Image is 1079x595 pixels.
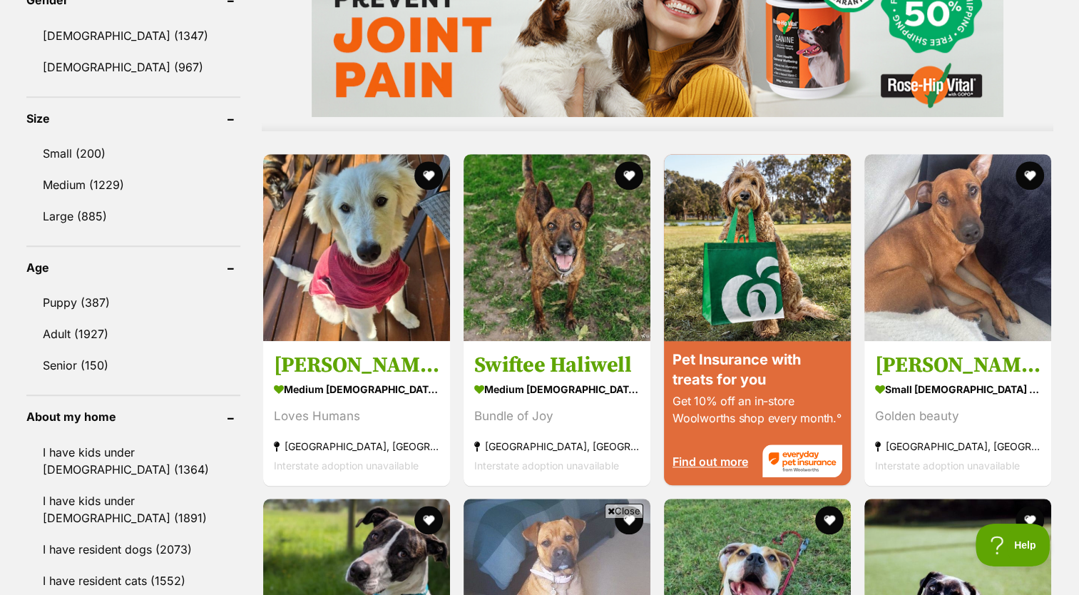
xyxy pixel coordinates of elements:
[280,524,799,588] iframe: Advertisement
[605,504,643,518] span: Close
[274,351,439,378] h3: [PERSON_NAME]
[26,534,240,564] a: I have resident dogs (2073)
[26,112,240,125] header: Size
[26,319,240,349] a: Adult (1927)
[875,436,1040,455] strong: [GEOGRAPHIC_DATA], [GEOGRAPHIC_DATA]
[274,436,439,455] strong: [GEOGRAPHIC_DATA], [GEOGRAPHIC_DATA]
[26,21,240,51] a: [DEMOGRAPHIC_DATA] (1347)
[875,459,1020,471] span: Interstate adoption unavailable
[815,506,844,534] button: favourite
[414,506,443,534] button: favourite
[875,406,1040,425] div: Golden beauty
[414,161,443,190] button: favourite
[1016,161,1045,190] button: favourite
[26,288,240,317] a: Puppy (387)
[26,170,240,200] a: Medium (1229)
[864,340,1051,485] a: [PERSON_NAME] small [DEMOGRAPHIC_DATA] Dog Golden beauty [GEOGRAPHIC_DATA], [GEOGRAPHIC_DATA] Int...
[26,486,240,533] a: I have kids under [DEMOGRAPHIC_DATA] (1891)
[26,410,240,423] header: About my home
[26,201,240,231] a: Large (885)
[615,161,643,190] button: favourite
[474,351,640,378] h3: Swiftee Haliwell
[263,340,450,485] a: [PERSON_NAME] medium [DEMOGRAPHIC_DATA] Dog Loves Humans [GEOGRAPHIC_DATA], [GEOGRAPHIC_DATA] Int...
[263,154,450,341] img: Alfonzo - Maremma Sheepdog
[474,436,640,455] strong: [GEOGRAPHIC_DATA], [GEOGRAPHIC_DATA]
[26,437,240,484] a: I have kids under [DEMOGRAPHIC_DATA] (1364)
[474,378,640,399] strong: medium [DEMOGRAPHIC_DATA] Dog
[875,378,1040,399] strong: small [DEMOGRAPHIC_DATA] Dog
[464,340,650,485] a: Swiftee Haliwell medium [DEMOGRAPHIC_DATA] Dog Bundle of Joy [GEOGRAPHIC_DATA], [GEOGRAPHIC_DATA]...
[274,459,419,471] span: Interstate adoption unavailable
[474,459,619,471] span: Interstate adoption unavailable
[274,378,439,399] strong: medium [DEMOGRAPHIC_DATA] Dog
[26,52,240,82] a: [DEMOGRAPHIC_DATA] (967)
[26,261,240,274] header: Age
[976,524,1050,566] iframe: Help Scout Beacon - Open
[1016,506,1045,534] button: favourite
[26,138,240,168] a: Small (200)
[1,1,13,13] img: consumer-privacy-logo.png
[474,406,640,425] div: Bundle of Joy
[464,154,650,341] img: Swiftee Haliwell - Australian Kelpie x Staffordshire Bull Terrier Dog
[274,406,439,425] div: Loves Humans
[26,350,240,380] a: Senior (150)
[875,351,1040,378] h3: [PERSON_NAME]
[864,154,1051,341] img: Missy Peggotty - Australian Terrier Dog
